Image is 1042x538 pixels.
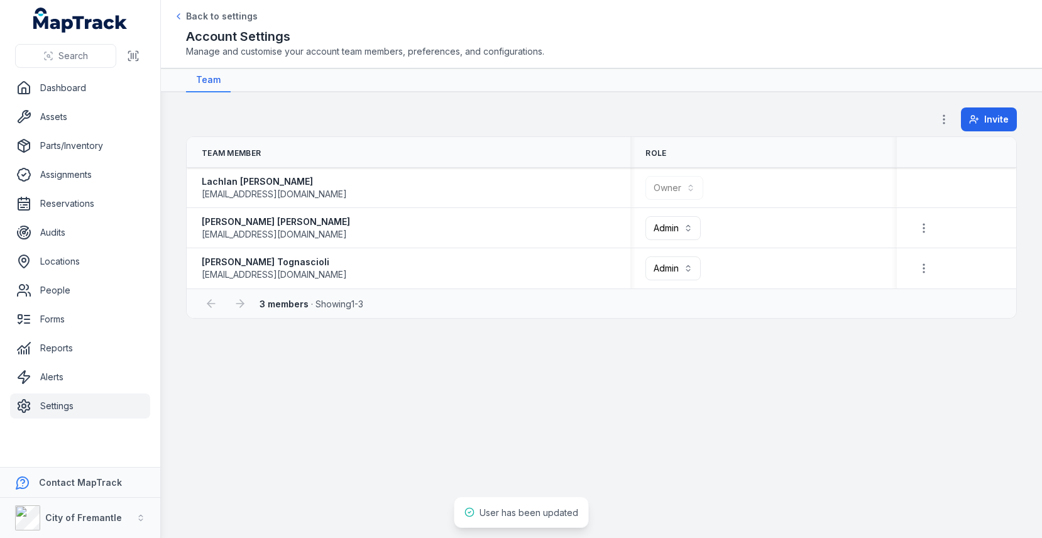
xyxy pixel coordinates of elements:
[202,175,347,188] strong: Lachlan [PERSON_NAME]
[39,477,122,488] strong: Contact MapTrack
[645,256,701,280] button: Admin
[202,216,350,228] strong: [PERSON_NAME] [PERSON_NAME]
[186,10,258,23] span: Back to settings
[10,307,150,332] a: Forms
[10,278,150,303] a: People
[10,133,150,158] a: Parts/Inventory
[45,512,122,523] strong: City of Fremantle
[202,148,261,158] span: Team Member
[202,228,347,241] span: [EMAIL_ADDRESS][DOMAIN_NAME]
[202,256,347,268] strong: [PERSON_NAME] Tognascioli
[186,45,1017,58] span: Manage and customise your account team members, preferences, and configurations.
[15,44,116,68] button: Search
[33,8,128,33] a: MapTrack
[186,28,1017,45] h2: Account Settings
[173,10,258,23] a: Back to settings
[10,393,150,419] a: Settings
[58,50,88,62] span: Search
[202,188,347,200] span: [EMAIL_ADDRESS][DOMAIN_NAME]
[10,75,150,101] a: Dashboard
[961,107,1017,131] button: Invite
[480,507,578,518] span: User has been updated
[10,162,150,187] a: Assignments
[645,148,666,158] span: Role
[260,299,363,309] span: · Showing 1 - 3
[202,268,347,281] span: [EMAIL_ADDRESS][DOMAIN_NAME]
[10,220,150,245] a: Audits
[10,191,150,216] a: Reservations
[645,216,701,240] button: Admin
[984,113,1009,126] span: Invite
[260,299,309,309] strong: 3 members
[10,104,150,129] a: Assets
[10,336,150,361] a: Reports
[10,249,150,274] a: Locations
[186,69,231,92] a: Team
[10,365,150,390] a: Alerts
